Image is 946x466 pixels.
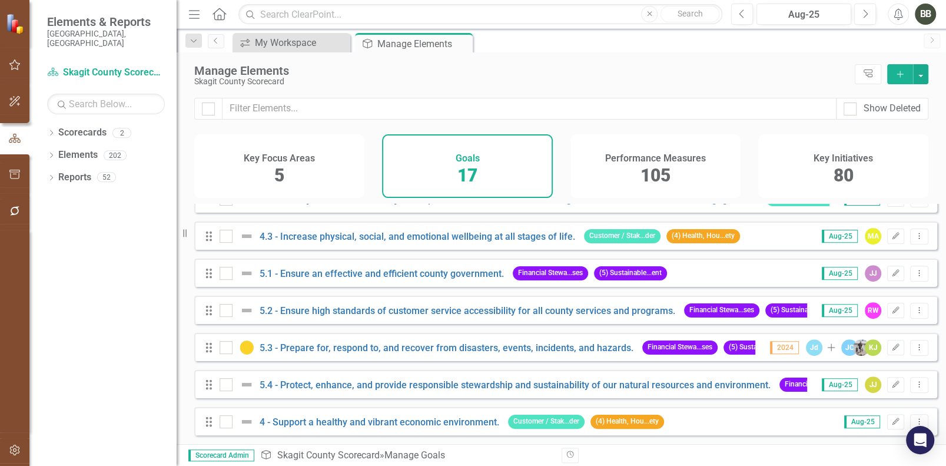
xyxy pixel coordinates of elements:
[58,148,98,162] a: Elements
[822,267,858,280] span: Aug-25
[260,268,504,279] a: 5.1 - Ensure an effective and efficient county government.
[833,165,853,186] span: 80
[806,339,822,356] div: Jd
[238,4,722,25] input: Search ClearPoint...
[104,150,127,160] div: 202
[240,229,254,243] img: Not Defined
[194,77,849,86] div: Skagit County Scorecard
[844,415,880,428] span: Aug-25
[277,450,379,461] a: Skagit County Scorecard
[666,229,740,243] span: (4) Health, Hou...ety
[47,15,165,29] span: Elements & Reports
[194,64,849,77] div: Manage Elements
[260,379,771,391] a: 5.4 - Protect, enhance, and provide responsible stewardship and sustainability of our natural res...
[260,417,499,428] a: 4 - Support a healthy and vibrant economic environment.
[513,266,588,280] span: Financial Stewa...ses
[260,449,552,462] div: » Manage Goals
[865,228,881,244] div: MA
[240,415,254,429] img: Not Defined
[865,265,881,282] div: JJ
[864,102,921,115] div: Show Deleted
[814,153,873,164] h4: Key Initiatives
[240,341,254,355] img: Caution
[260,305,675,316] a: 5.2 - Ensure high standards of customer service accessibility for all county services and programs.
[235,35,347,50] a: My Workspace
[260,342,633,353] a: 5.3 - Prepare for, respond to, and recover from disasters, events, incidents, and hazards.
[684,303,759,317] span: Financial Stewa...ses
[865,339,881,356] div: KJ
[822,230,858,243] span: Aug-25
[455,153,479,164] h4: Goals
[865,302,881,319] div: RW
[188,450,254,461] span: Scorecard Admin
[660,6,719,22] button: Search
[47,29,165,48] small: [GEOGRAPHIC_DATA], [GEOGRAPHIC_DATA]
[240,303,254,318] img: Not Defined
[240,378,254,392] img: Not Defined
[6,14,26,34] img: ClearPoint Strategy
[97,173,116,183] div: 52
[822,378,858,391] span: Aug-25
[853,339,869,356] img: Brian Geer
[508,415,585,428] span: Customer / Stak...der
[822,304,858,317] span: Aug-25
[765,303,838,317] span: (5) Sustainable...ent
[58,126,107,140] a: Scorecards
[47,94,165,114] input: Search Below...
[640,165,671,186] span: 105
[260,231,575,242] a: 4.3 - Increase physical, social, and emotional wellbeing at all stages of life.
[240,266,254,280] img: Not Defined
[274,165,284,186] span: 5
[761,8,847,22] div: Aug-25
[756,4,851,25] button: Aug-25
[594,266,667,280] span: (5) Sustainable...ent
[906,426,934,454] div: Open Intercom Messenger
[841,339,858,356] div: JC
[723,341,796,354] span: (5) Sustainable...ent
[457,165,477,186] span: 17
[642,341,718,354] span: Financial Stewa...ses
[377,37,470,51] div: Manage Elements
[779,378,855,391] span: Financial Stewa...ses
[58,171,91,184] a: Reports
[915,4,936,25] button: BB
[244,153,315,164] h4: Key Focus Areas
[222,98,837,120] input: Filter Elements...
[770,341,799,354] span: 2024
[255,35,347,50] div: My Workspace
[47,66,165,80] a: Skagit County Scorecard
[112,128,131,138] div: 2
[590,415,664,428] span: (4) Health, Hou...ety
[865,376,881,393] div: JJ
[678,9,703,18] span: Search
[605,153,706,164] h4: Performance Measures
[584,229,660,243] span: Customer / Stak...der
